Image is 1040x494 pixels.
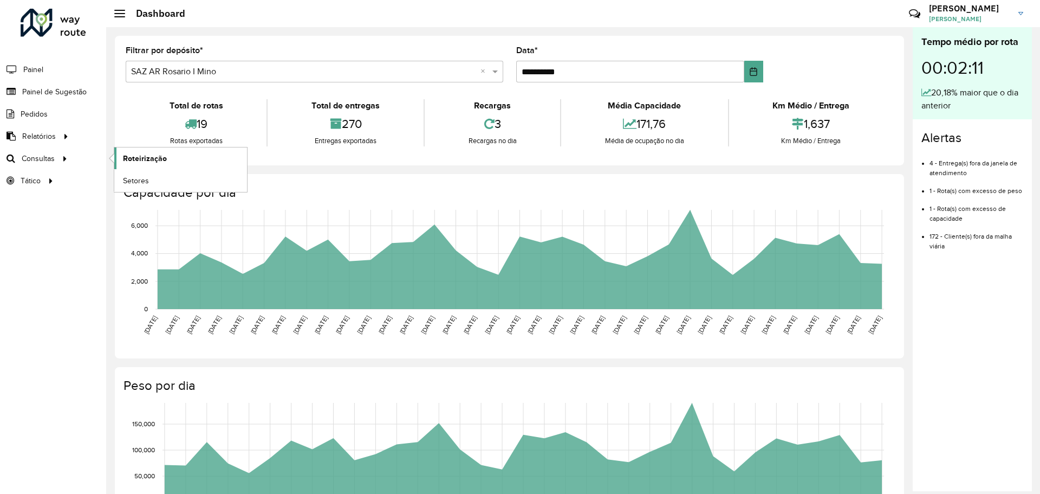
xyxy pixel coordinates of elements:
h4: Peso por dia [123,378,893,394]
span: Roteirização [123,153,167,164]
div: Total de entregas [270,99,420,112]
span: Setores [123,175,149,187]
text: 0 [144,305,148,312]
li: 1 - Rota(s) com excesso de capacidade [929,196,1023,223]
div: Críticas? Dúvidas? Elogios? Sugestões? Entre em contato conosco! [779,3,893,33]
span: Pedidos [21,108,48,120]
text: [DATE] [313,315,329,335]
text: [DATE] [441,315,457,335]
text: [DATE] [675,315,691,335]
text: [DATE] [206,315,222,335]
span: Clear all [480,65,490,78]
div: 270 [270,112,420,136]
text: [DATE] [505,315,521,335]
text: [DATE] [739,315,755,335]
h3: [PERSON_NAME] [929,3,1010,14]
span: Tático [21,175,41,187]
text: 100,000 [132,446,155,453]
text: 150,000 [132,420,155,427]
div: Km Médio / Entrega [732,99,890,112]
text: [DATE] [377,315,393,335]
text: [DATE] [462,315,478,335]
text: 4,000 [131,250,148,257]
text: [DATE] [760,315,776,335]
div: 19 [128,112,264,136]
text: [DATE] [334,315,350,335]
text: [DATE] [718,315,733,335]
text: [DATE] [142,315,158,335]
text: [DATE] [633,315,648,335]
text: [DATE] [824,315,840,335]
text: [DATE] [697,315,712,335]
h4: Alertas [921,130,1023,146]
div: Rotas exportadas [128,136,264,146]
text: [DATE] [249,315,265,335]
text: [DATE] [612,315,627,335]
text: [DATE] [548,315,563,335]
h4: Capacidade por dia [123,185,893,201]
text: [DATE] [654,315,669,335]
li: 1 - Rota(s) com excesso de peso [929,178,1023,196]
div: Entregas exportadas [270,136,420,146]
text: 50,000 [134,472,155,479]
a: Setores [114,170,247,191]
text: 2,000 [131,278,148,285]
h2: Dashboard [125,8,185,20]
div: 171,76 [564,112,725,136]
span: Painel de Sugestão [22,86,87,98]
div: Média Capacidade [564,99,725,112]
text: [DATE] [484,315,499,335]
text: [DATE] [228,315,244,335]
a: Roteirização [114,147,247,169]
li: 172 - Cliente(s) fora da malha viária [929,223,1023,251]
div: Total de rotas [128,99,264,112]
div: Média de ocupação no dia [564,136,725,146]
text: [DATE] [292,315,308,335]
span: Consultas [22,153,55,164]
text: [DATE] [270,315,286,335]
text: [DATE] [846,315,861,335]
div: Recargas no dia [427,136,557,146]
text: [DATE] [867,315,883,335]
span: Relatórios [22,131,56,142]
text: [DATE] [782,315,797,335]
text: [DATE] [164,315,180,335]
text: [DATE] [590,315,606,335]
text: [DATE] [569,315,584,335]
span: Painel [23,64,43,75]
text: 6,000 [131,222,148,229]
div: 20,18% maior que o dia anterior [921,86,1023,112]
div: Km Médio / Entrega [732,136,890,146]
div: Recargas [427,99,557,112]
text: [DATE] [420,315,435,335]
text: [DATE] [526,315,542,335]
label: Filtrar por depósito [126,44,203,57]
text: [DATE] [803,315,819,335]
li: 4 - Entrega(s) fora da janela de atendimento [929,150,1023,178]
span: [PERSON_NAME] [929,14,1010,24]
text: [DATE] [398,315,414,335]
button: Choose Date [744,61,763,82]
text: [DATE] [356,315,372,335]
div: 3 [427,112,557,136]
a: Contato Rápido [903,2,926,25]
div: 1,637 [732,112,890,136]
div: 00:02:11 [921,49,1023,86]
div: Tempo médio por rota [921,35,1023,49]
text: [DATE] [185,315,201,335]
label: Data [516,44,538,57]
